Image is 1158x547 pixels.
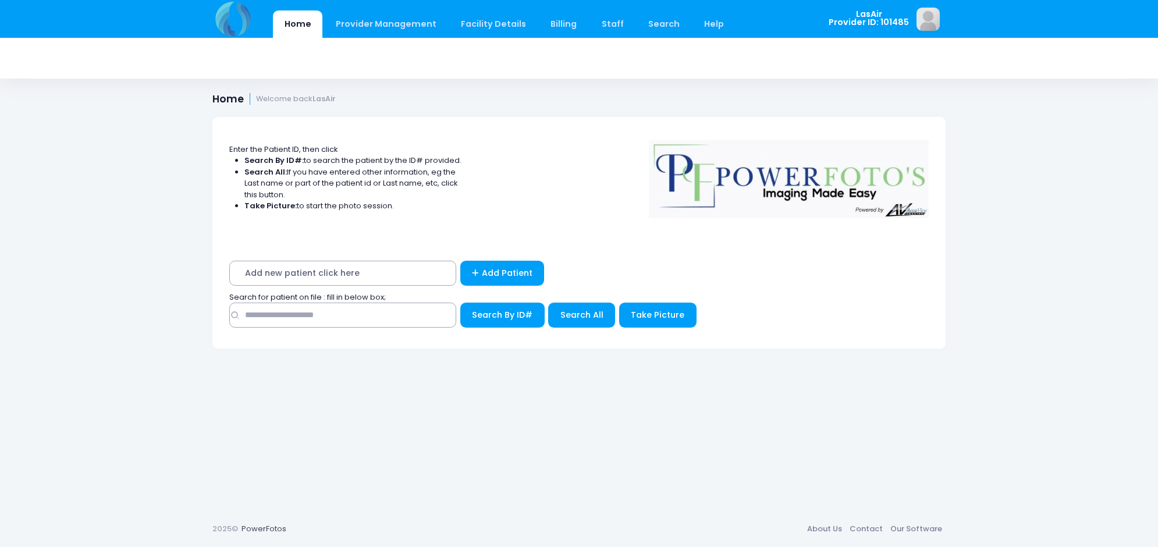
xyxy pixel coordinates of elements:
[548,303,615,328] button: Search All
[460,261,545,286] a: Add Patient
[244,200,297,211] strong: Take Picture:
[637,10,691,38] a: Search
[244,166,462,201] li: If you have entered other information, eg the Last name or part of the patient id or Last name, e...
[803,518,846,539] a: About Us
[450,10,538,38] a: Facility Details
[472,309,532,321] span: Search By ID#
[244,155,462,166] li: to search the patient by the ID# provided.
[212,93,336,105] h1: Home
[212,523,238,534] span: 2025©
[244,166,287,177] strong: Search All:
[846,518,886,539] a: Contact
[256,95,336,104] small: Welcome back
[619,303,697,328] button: Take Picture
[244,200,462,212] li: to start the photo session.
[241,523,286,534] a: PowerFotos
[631,309,684,321] span: Take Picture
[560,309,603,321] span: Search All
[829,10,909,27] span: LasAir Provider ID: 101485
[229,292,386,303] span: Search for patient on file : fill in below box;
[460,303,545,328] button: Search By ID#
[590,10,635,38] a: Staff
[886,518,946,539] a: Our Software
[229,261,456,286] span: Add new patient click here
[244,155,304,166] strong: Search By ID#:
[693,10,736,38] a: Help
[917,8,940,31] img: image
[273,10,322,38] a: Home
[539,10,588,38] a: Billing
[312,94,336,104] strong: LasAir
[644,132,935,218] img: Logo
[229,144,338,155] span: Enter the Patient ID, then click
[324,10,447,38] a: Provider Management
